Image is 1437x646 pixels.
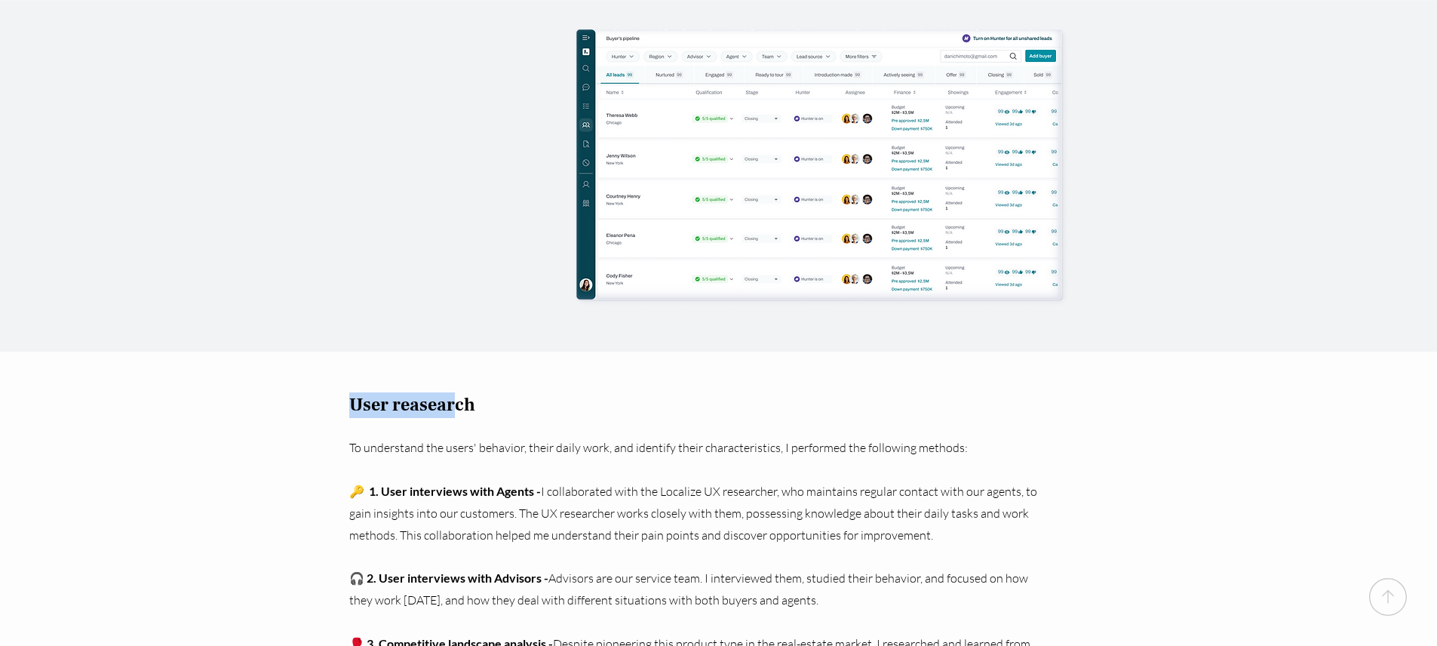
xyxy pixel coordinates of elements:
[349,440,968,455] span: To understand the users' behavior, their daily work, and identify their characteristics, I perfor...
[573,26,1071,309] img: localizeai
[349,393,475,417] span: User reasearch
[1369,578,1407,616] svg: up
[349,484,541,498] span: 🔑 1. User interviews with Agents -
[349,571,548,585] span: 🎧 2. User interviews with Advisors -
[349,484,1037,543] span: I collaborated with the Localize UX researcher, who maintains regular contact with our agents, to...
[349,571,1028,608] span: Advisors are our service team. I interviewed them, studied their behavior, and focused on how the...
